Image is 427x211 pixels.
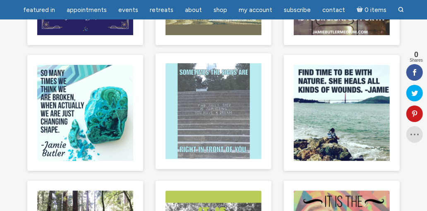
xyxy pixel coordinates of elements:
a: My Account [234,2,277,18]
span: 0 [410,51,423,58]
span: 0 items [365,7,386,13]
a: About [180,2,207,18]
a: Events [113,2,143,18]
span: Appointments [67,6,107,14]
span: Shop [213,6,227,14]
a: Subscribe [279,2,316,18]
img: actually [37,65,133,161]
img: admit it [166,63,261,159]
a: featured in [18,2,60,18]
a: Appointments [62,2,112,18]
span: Retreats [150,6,173,14]
a: Contact [317,2,350,18]
span: Subscribe [284,6,311,14]
span: Contact [322,6,345,14]
a: Cart0 items [352,1,391,18]
span: My Account [239,6,272,14]
span: Events [118,6,138,14]
a: Retreats [145,2,178,18]
span: featured in [23,6,55,14]
img: time to soothe [294,65,390,161]
span: Shares [410,58,423,62]
i: Cart [357,6,365,14]
span: About [185,6,202,14]
a: Shop [209,2,232,18]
